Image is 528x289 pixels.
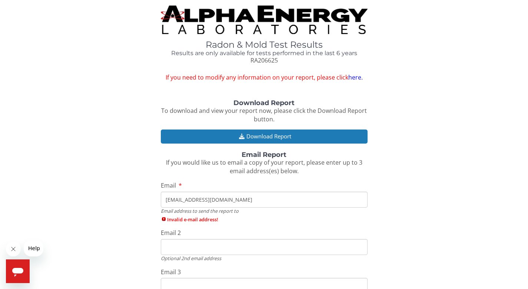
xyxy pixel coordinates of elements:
span: Email 3 [161,268,181,276]
iframe: Message from company [24,240,43,256]
span: If you would like us to email a copy of your report, please enter up to 3 email address(es) below. [166,158,362,175]
span: Email 2 [161,229,181,237]
strong: Email Report [242,151,286,159]
strong: Download Report [233,99,295,107]
iframe: Button to launch messaging window [6,259,30,283]
span: If you need to modify any information on your report, please click [161,73,368,82]
h1: Radon & Mold Test Results [161,40,368,50]
a: here. [348,73,363,81]
span: RA206625 [250,56,278,64]
iframe: Close message [6,242,21,256]
span: Invalid e-mail address! [161,216,368,223]
button: Download Report [161,130,368,143]
span: To download and view your report now, please click the Download Report button. [161,107,367,123]
h4: Results are only available for tests performed in the last 6 years [161,50,368,57]
span: Email [161,181,176,189]
img: TightCrop.jpg [161,6,368,34]
div: Email address to send the report to [161,208,368,214]
div: Optional 2nd email address [161,255,368,262]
